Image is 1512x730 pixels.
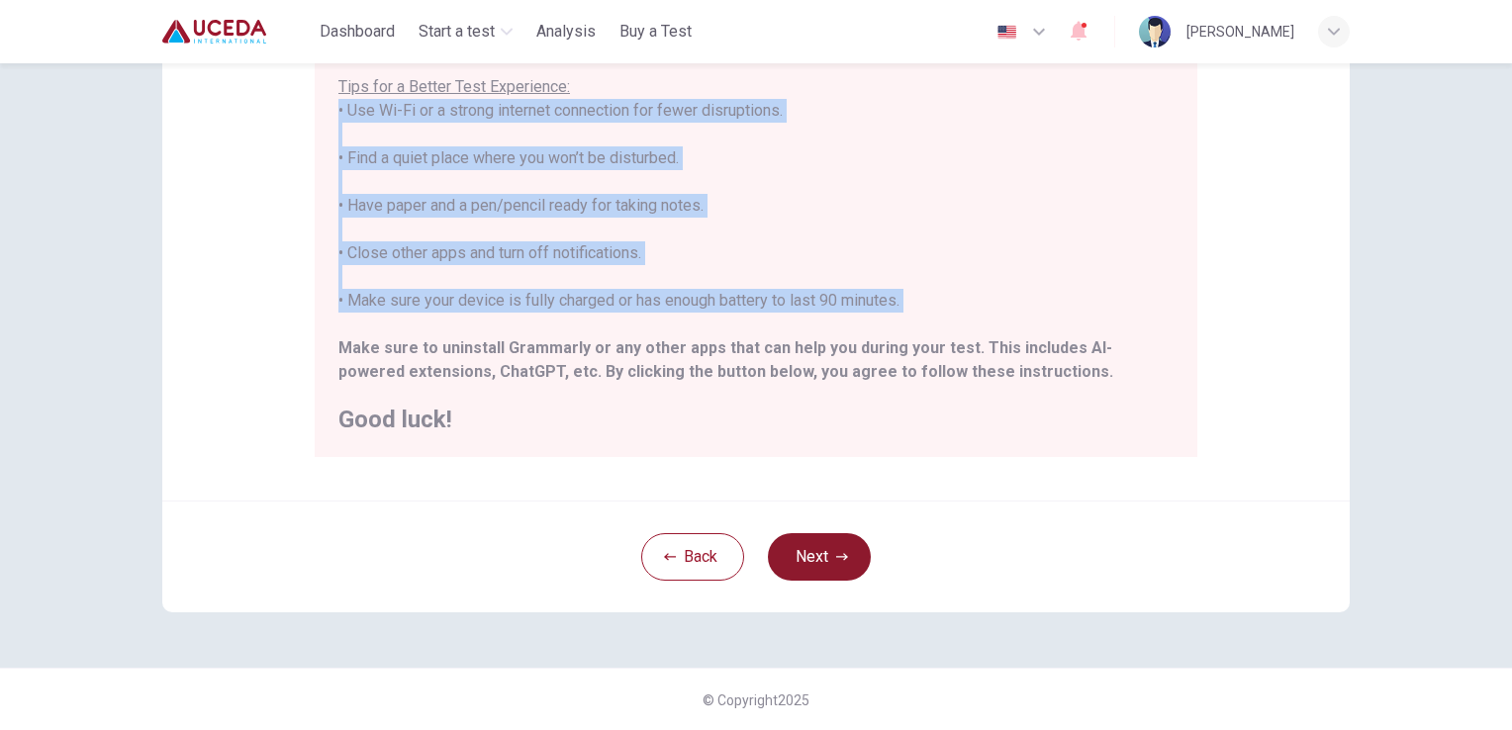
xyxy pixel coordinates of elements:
u: Tips for a Better Test Experience: [338,77,570,96]
span: Start a test [419,20,495,44]
div: [PERSON_NAME] [1186,20,1294,44]
button: Analysis [528,14,604,49]
button: Back [641,533,744,581]
span: Dashboard [320,20,395,44]
button: Next [768,533,871,581]
a: Uceda logo [162,12,312,51]
span: Buy a Test [619,20,692,44]
button: Dashboard [312,14,403,49]
button: Buy a Test [612,14,700,49]
img: Uceda logo [162,12,266,51]
img: Profile picture [1139,16,1171,47]
span: © Copyright 2025 [703,692,809,708]
span: Analysis [536,20,596,44]
b: By clicking the button below, you agree to follow these instructions. [606,362,1113,381]
h2: Good luck! [338,408,1174,431]
img: en [994,25,1019,40]
b: Make sure to uninstall Grammarly or any other apps that can help you during your test. This inclu... [338,338,1112,381]
button: Start a test [411,14,520,49]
